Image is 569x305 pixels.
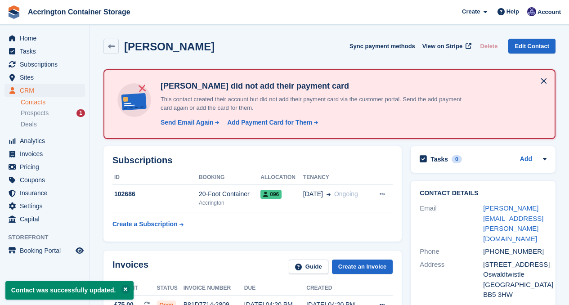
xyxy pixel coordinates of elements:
[4,174,85,186] a: menu
[303,170,370,185] th: Tenancy
[422,42,462,51] span: View on Stripe
[74,245,85,256] a: Preview store
[157,81,472,91] h4: [PERSON_NAME] did not add their payment card
[115,81,153,119] img: no-card-linked-e7822e413c904bf8b177c4d89f31251c4716f9871600ec3ca5bfc59e148c83f4.svg
[4,161,85,173] a: menu
[4,244,85,257] a: menu
[483,290,547,300] div: BB5 3HW
[4,32,85,45] a: menu
[20,71,74,84] span: Sites
[157,95,472,112] p: This contact created their account but did not add their payment card via the customer portal. Se...
[4,58,85,71] a: menu
[20,174,74,186] span: Coupons
[199,170,260,185] th: Booking
[420,247,483,257] div: Phone
[483,204,543,242] a: [PERSON_NAME][EMAIL_ADDRESS][PERSON_NAME][DOMAIN_NAME]
[483,260,547,270] div: [STREET_ADDRESS]
[289,260,328,274] a: Guide
[483,269,547,280] div: Oswaldtwistle
[4,187,85,199] a: menu
[112,189,199,199] div: 102686
[112,155,393,166] h2: Subscriptions
[538,8,561,17] span: Account
[332,260,393,274] a: Create an Invoice
[21,98,85,107] a: Contacts
[5,281,134,300] p: Contact was successfully updated.
[20,135,74,147] span: Analytics
[4,148,85,160] a: menu
[20,148,74,160] span: Invoices
[520,154,532,165] a: Add
[76,109,85,117] div: 1
[452,155,462,163] div: 0
[420,260,483,300] div: Address
[20,187,74,199] span: Insurance
[483,247,547,257] div: [PHONE_NUMBER]
[20,84,74,97] span: CRM
[20,45,74,58] span: Tasks
[4,71,85,84] a: menu
[508,39,556,54] a: Edit Contact
[20,200,74,212] span: Settings
[420,190,547,197] h2: Contact Details
[161,118,214,127] div: Send Email Again
[506,7,519,16] span: Help
[430,155,448,163] h2: Tasks
[4,45,85,58] a: menu
[21,120,37,129] span: Deals
[184,281,244,296] th: Invoice number
[224,118,319,127] a: Add Payment Card for Them
[462,7,480,16] span: Create
[112,216,184,233] a: Create a Subscription
[244,281,306,296] th: Due
[527,7,536,16] img: Jacob Connolly
[483,280,547,290] div: [GEOGRAPHIC_DATA]
[21,109,49,117] span: Prospects
[112,170,199,185] th: ID
[21,120,85,129] a: Deals
[419,39,473,54] a: View on Stripe
[124,40,215,53] h2: [PERSON_NAME]
[21,108,85,118] a: Prospects 1
[112,281,157,296] th: Amount
[4,213,85,225] a: menu
[20,244,74,257] span: Booking Portal
[20,58,74,71] span: Subscriptions
[20,213,74,225] span: Capital
[306,281,368,296] th: Created
[7,5,21,19] img: stora-icon-8386f47178a22dfd0bd8f6a31ec36ba5ce8667c1dd55bd0f319d3a0aa187defe.svg
[334,190,358,197] span: Ongoing
[260,170,303,185] th: Allocation
[4,84,85,97] a: menu
[24,4,134,19] a: Accrington Container Storage
[420,203,483,244] div: Email
[199,199,260,207] div: Accrington
[227,118,312,127] div: Add Payment Card for Them
[112,260,148,274] h2: Invoices
[260,190,282,199] span: 096
[4,200,85,212] a: menu
[303,189,323,199] span: [DATE]
[20,32,74,45] span: Home
[4,135,85,147] a: menu
[157,281,184,296] th: Status
[20,161,74,173] span: Pricing
[476,39,501,54] button: Delete
[8,233,90,242] span: Storefront
[349,39,415,54] button: Sync payment methods
[112,220,178,229] div: Create a Subscription
[199,189,260,199] div: 20-Foot Container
